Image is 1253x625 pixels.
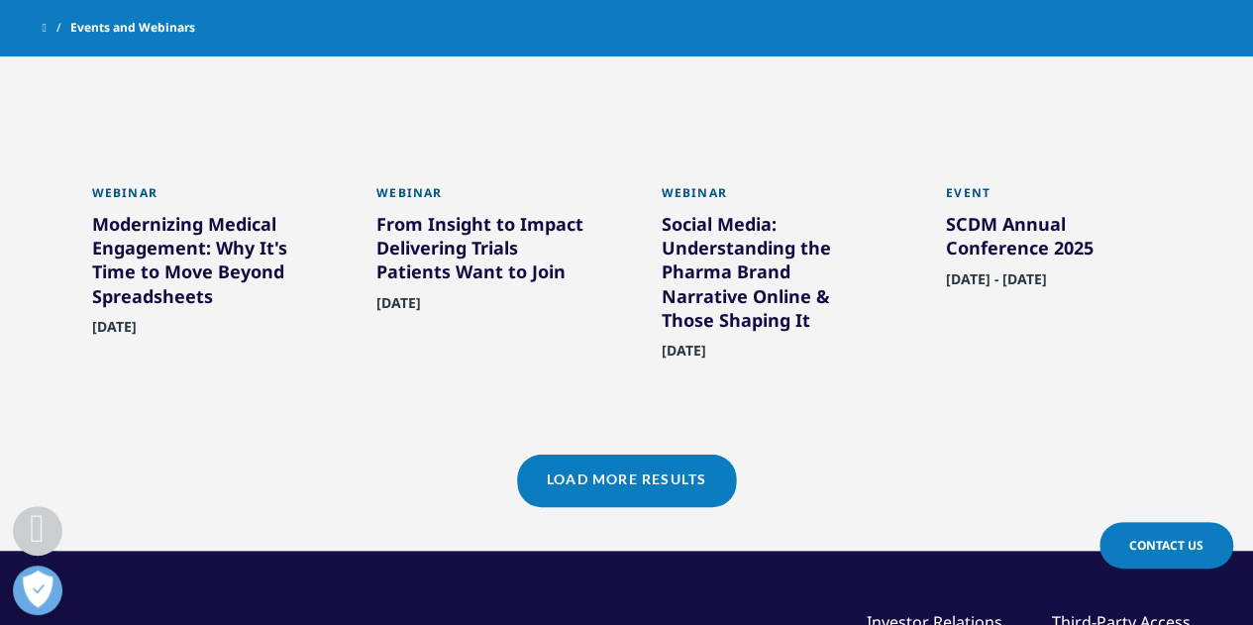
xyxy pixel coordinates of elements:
span: Events and Webinars [70,10,195,46]
div: Event [946,185,1162,212]
div: Modernizing Medical Engagement: Why It's Time to Move Beyond Spreadsheets [92,212,308,315]
span: [DATE] [376,292,421,323]
div: Webinar [92,185,308,212]
div: Webinar [376,185,592,212]
a: Webinar From Insight to Impact Delivering Trials Patients Want to Join [DATE] [376,185,592,358]
span: [DATE] - [DATE] [946,268,1047,299]
span: [DATE] [662,340,706,370]
div: SCDM Annual Conference 2025 [946,212,1162,267]
a: Event SCDM Annual Conference 2025 [DATE] - [DATE] [946,185,1162,334]
div: Social Media: Understanding the Pharma Brand Narrative Online & Those Shaping It [662,212,878,339]
button: Open Preferences [13,566,62,615]
span: Contact Us [1129,537,1203,554]
a: Webinar Modernizing Medical Engagement: Why It's Time to Move Beyond Spreadsheets [DATE] [92,185,308,381]
a: Load More Results [517,455,736,503]
div: Webinar [662,185,878,212]
span: [DATE] [92,316,137,347]
div: From Insight to Impact Delivering Trials Patients Want to Join [376,212,592,291]
a: Webinar Social Media: Understanding the Pharma Brand Narrative Online & Those Shaping It [DATE] [662,185,878,405]
a: Contact Us [1099,522,1233,569]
